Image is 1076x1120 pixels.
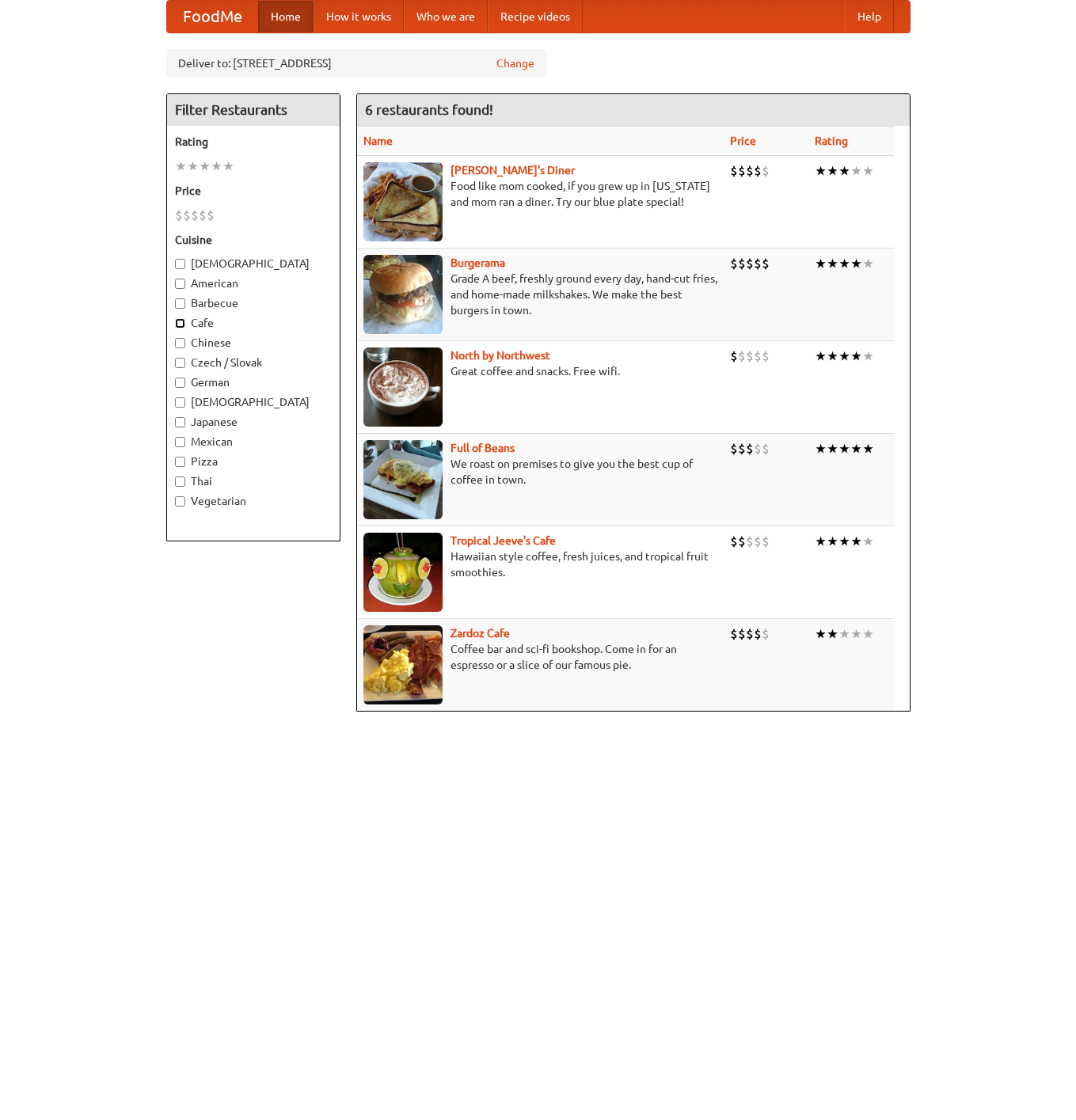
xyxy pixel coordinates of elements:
[850,625,862,643] li: ★
[815,533,827,550] li: ★
[363,347,443,427] img: north.jpg
[175,394,332,410] label: [DEMOGRAPHIC_DATA]
[762,347,770,365] li: $
[207,207,215,224] li: $
[850,533,862,550] li: ★
[850,255,862,272] li: ★
[754,533,762,550] li: $
[175,493,332,509] label: Vegetarian
[746,255,754,272] li: $
[363,456,717,488] p: We roast on premises to give you the best cup of coffee in town.
[827,347,838,365] li: ★
[850,347,862,365] li: ★
[363,255,443,334] img: burgerama.jpg
[175,298,185,309] input: Barbecue
[183,207,191,224] li: $
[838,533,850,550] li: ★
[827,255,838,272] li: ★
[738,440,746,457] li: $
[451,164,575,177] a: [PERSON_NAME]'s Diner
[363,533,443,612] img: jeeves.jpg
[199,207,207,224] li: $
[175,358,185,368] input: Czech / Slovak
[754,255,762,272] li: $
[746,347,754,365] li: $
[175,496,185,507] input: Vegetarian
[762,440,770,457] li: $
[363,135,393,147] a: Name
[838,347,850,365] li: ★
[365,102,493,117] ng-pluralize: 6 restaurants found!
[175,335,332,351] label: Chinese
[838,255,850,272] li: ★
[404,1,488,32] a: Who we are
[730,625,738,643] li: $
[175,275,332,291] label: American
[363,641,717,673] p: Coffee bar and sci-fi bookshop. Come in for an espresso or a slice of our famous pie.
[175,397,185,408] input: [DEMOGRAPHIC_DATA]
[827,533,838,550] li: ★
[827,162,838,180] li: ★
[815,255,827,272] li: ★
[175,207,183,224] li: $
[175,437,185,447] input: Mexican
[762,533,770,550] li: $
[175,318,185,328] input: Cafe
[815,135,848,147] a: Rating
[862,533,874,550] li: ★
[363,178,717,210] p: Food like mom cooked, if you grew up in [US_STATE] and mom ran a diner. Try our blue plate special!
[199,158,211,175] li: ★
[746,440,754,457] li: $
[762,255,770,272] li: $
[175,256,332,271] label: [DEMOGRAPHIC_DATA]
[827,625,838,643] li: ★
[175,473,332,489] label: Thai
[175,259,185,269] input: [DEMOGRAPHIC_DATA]
[175,134,332,150] h5: Rating
[815,440,827,457] li: ★
[838,625,850,643] li: ★
[815,625,827,643] li: ★
[754,162,762,180] li: $
[738,162,746,180] li: $
[175,378,185,388] input: German
[746,625,754,643] li: $
[222,158,234,175] li: ★
[754,347,762,365] li: $
[451,349,550,362] a: North by Northwest
[451,442,515,454] a: Full of Beans
[730,135,756,147] a: Price
[850,440,862,457] li: ★
[363,271,717,318] p: Grade A beef, freshly ground every day, hand-cut fries, and home-made milkshakes. We make the bes...
[730,162,738,180] li: $
[730,440,738,457] li: $
[815,162,827,180] li: ★
[175,414,332,430] label: Japanese
[258,1,314,32] a: Home
[167,1,258,32] a: FoodMe
[167,94,340,126] h4: Filter Restaurants
[730,533,738,550] li: $
[175,295,332,311] label: Barbecue
[496,55,534,71] a: Change
[451,256,505,269] b: Burgerama
[838,162,850,180] li: ★
[363,625,443,704] img: zardoz.jpg
[191,207,199,224] li: $
[175,232,332,248] h5: Cuisine
[862,255,874,272] li: ★
[738,347,746,365] li: $
[845,1,894,32] a: Help
[187,158,199,175] li: ★
[862,440,874,457] li: ★
[815,347,827,365] li: ★
[363,363,717,379] p: Great coffee and snacks. Free wifi.
[730,347,738,365] li: $
[762,625,770,643] li: $
[730,255,738,272] li: $
[738,255,746,272] li: $
[175,374,332,390] label: German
